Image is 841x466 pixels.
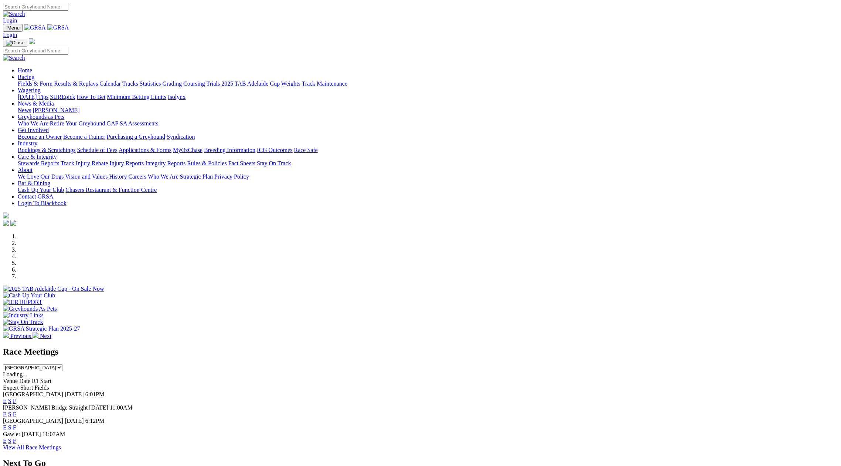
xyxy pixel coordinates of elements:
[18,67,32,73] a: Home
[302,80,347,87] a: Track Maintenance
[42,431,65,437] span: 11:07AM
[18,107,31,113] a: News
[163,80,182,87] a: Grading
[65,418,84,424] span: [DATE]
[13,398,16,404] a: F
[3,292,55,299] img: Cash Up Your Club
[13,424,16,431] a: F
[18,114,64,120] a: Greyhounds as Pets
[18,193,53,200] a: Contact GRSA
[18,180,50,186] a: Bar & Dining
[3,299,42,306] img: IER REPORT
[18,153,57,160] a: Care & Integrity
[204,147,255,153] a: Breeding Information
[20,384,33,391] span: Short
[18,127,49,133] a: Get Involved
[89,404,108,411] span: [DATE]
[3,11,25,17] img: Search
[65,391,84,397] span: [DATE]
[33,107,79,113] a: [PERSON_NAME]
[18,80,52,87] a: Fields & Form
[3,213,9,218] img: logo-grsa-white.png
[3,319,43,325] img: Stay On Track
[10,333,31,339] span: Previous
[85,391,105,397] span: 6:01PM
[18,134,62,140] a: Become an Owner
[8,411,11,417] a: S
[3,17,17,24] a: Login
[109,173,127,180] a: History
[77,147,117,153] a: Schedule of Fees
[18,94,48,100] a: [DATE] Tips
[18,167,33,173] a: About
[63,134,105,140] a: Become a Trainer
[3,418,63,424] span: [GEOGRAPHIC_DATA]
[3,312,44,319] img: Industry Links
[119,147,171,153] a: Applications & Forms
[180,173,213,180] a: Strategic Plan
[18,200,67,206] a: Login To Blackbook
[99,80,121,87] a: Calendar
[228,160,255,166] a: Fact Sheets
[85,418,105,424] span: 6:12PM
[8,438,11,444] a: S
[34,384,49,391] span: Fields
[122,80,138,87] a: Tracks
[18,173,64,180] a: We Love Our Dogs
[3,444,61,451] a: View All Race Meetings
[3,347,838,357] h2: Race Meetings
[13,438,16,444] a: F
[18,160,838,167] div: Care & Integrity
[6,40,24,46] img: Close
[3,332,9,338] img: chevron-left-pager-white.svg
[148,173,178,180] a: Who We Are
[18,187,64,193] a: Cash Up Your Club
[19,378,30,384] span: Date
[3,55,25,61] img: Search
[3,438,7,444] a: E
[18,187,838,193] div: Bar & Dining
[3,220,9,226] img: facebook.svg
[206,80,220,87] a: Trials
[40,333,51,339] span: Next
[221,80,280,87] a: 2025 TAB Adelaide Cup
[7,25,20,31] span: Menu
[3,384,19,391] span: Expert
[107,134,165,140] a: Purchasing a Greyhound
[24,24,46,31] img: GRSA
[167,134,195,140] a: Syndication
[54,80,98,87] a: Results & Replays
[257,147,292,153] a: ICG Outcomes
[281,80,300,87] a: Weights
[18,147,75,153] a: Bookings & Scratchings
[3,333,33,339] a: Previous
[18,120,838,127] div: Greyhounds as Pets
[3,3,68,11] input: Search
[107,94,166,100] a: Minimum Betting Limits
[214,173,249,180] a: Privacy Policy
[3,431,20,437] span: Gawler
[18,87,41,93] a: Wagering
[110,404,133,411] span: 11:00AM
[65,173,108,180] a: Vision and Values
[168,94,185,100] a: Isolynx
[50,120,105,127] a: Retire Your Greyhound
[3,398,7,404] a: E
[145,160,185,166] a: Integrity Reports
[33,332,38,338] img: chevron-right-pager-white.svg
[3,306,57,312] img: Greyhounds As Pets
[3,411,7,417] a: E
[13,411,16,417] a: F
[8,424,11,431] a: S
[3,24,23,32] button: Toggle navigation
[18,80,838,87] div: Racing
[18,120,48,127] a: Who We Are
[140,80,161,87] a: Statistics
[18,160,59,166] a: Stewards Reports
[18,140,37,146] a: Industry
[128,173,146,180] a: Careers
[33,333,51,339] a: Next
[22,431,41,437] span: [DATE]
[32,378,51,384] span: R1 Start
[3,32,17,38] a: Login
